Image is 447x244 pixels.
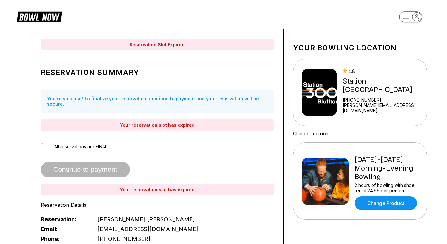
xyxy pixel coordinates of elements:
span: Phone: [41,235,87,242]
h1: Your bowling location [293,44,427,52]
img: Friday-Sunday Morning-Evening Bowling [302,158,349,205]
span: All reservations are FINAL. [54,144,108,149]
span: [PERSON_NAME] [PERSON_NAME] [97,216,195,223]
a: Change Product [355,196,417,210]
span: Email: [41,226,87,232]
span: [EMAIL_ADDRESS][DOMAIN_NAME] [97,226,198,232]
div: 2 hours of bowling with shoe rental 24.99 per person [355,183,419,193]
a: [PERSON_NAME][EMAIL_ADDRESS][DOMAIN_NAME] [343,102,424,113]
h1: Reservation Summary [41,68,274,77]
img: Station 300 Bluffton [302,69,337,116]
div: You’re so close! To finalize your reservation, continue to payment and your reservation will be s... [41,90,274,113]
span: Reservation: [41,216,87,223]
div: [DATE]-[DATE] Morning-Evening Bowling [355,155,419,181]
div: [PHONE_NUMBER] [343,97,424,102]
a: Change Location [293,131,328,136]
div: Your reservation slot has expired [41,184,274,195]
div: 4.8 [343,68,424,74]
div: Reservation Details [41,202,274,208]
div: Station [GEOGRAPHIC_DATA] [343,77,424,94]
div: Your reservation slot has expired [41,119,274,131]
span: [PHONE_NUMBER] [97,235,150,242]
div: Reservation Slot Expired [41,39,274,50]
